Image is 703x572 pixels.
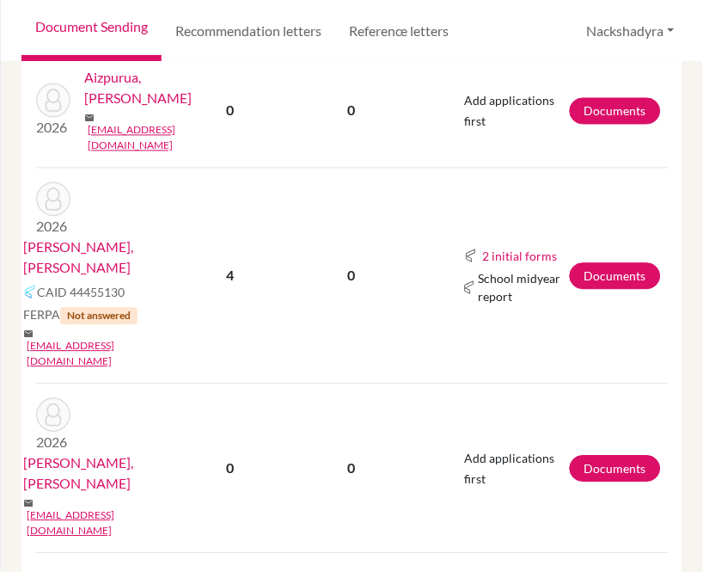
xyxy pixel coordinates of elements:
[464,452,554,487] span: Add applications first
[60,308,138,325] span: Not answered
[570,98,661,125] a: Documents
[27,339,192,370] a: [EMAIL_ADDRESS][DOMAIN_NAME]
[23,237,192,279] a: [PERSON_NAME], [PERSON_NAME]
[570,456,661,483] a: Documents
[23,453,192,495] a: [PERSON_NAME], [PERSON_NAME]
[280,458,422,479] p: 0
[37,284,125,302] span: CAID 44455130
[84,68,192,109] a: Aizpurua, [PERSON_NAME]
[464,94,554,129] span: Add applications first
[23,306,138,325] span: FERPA
[36,118,70,138] p: 2026
[36,83,70,118] img: Aizpurua, Martin Andres
[226,460,234,477] b: 0
[579,15,682,47] button: Nackshadyra
[464,249,478,263] img: Common App logo
[280,101,422,121] p: 0
[36,182,70,217] img: Alegria Arana, Mateo Jose
[36,398,70,433] img: Alvarez Bucardo, Alejandro Alfonso
[464,281,474,295] img: Common App logo
[226,102,234,119] b: 0
[84,114,95,124] span: mail
[36,433,70,453] p: 2026
[481,247,558,267] button: 2 initial forms
[88,123,192,154] a: [EMAIL_ADDRESS][DOMAIN_NAME]
[226,268,234,284] b: 4
[570,263,661,290] a: Documents
[478,270,567,306] span: School midyear report
[23,286,37,299] img: Common App logo
[23,329,34,340] span: mail
[23,499,34,509] span: mail
[36,217,70,237] p: 2026
[280,266,422,286] p: 0
[27,508,192,539] a: [EMAIL_ADDRESS][DOMAIN_NAME]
